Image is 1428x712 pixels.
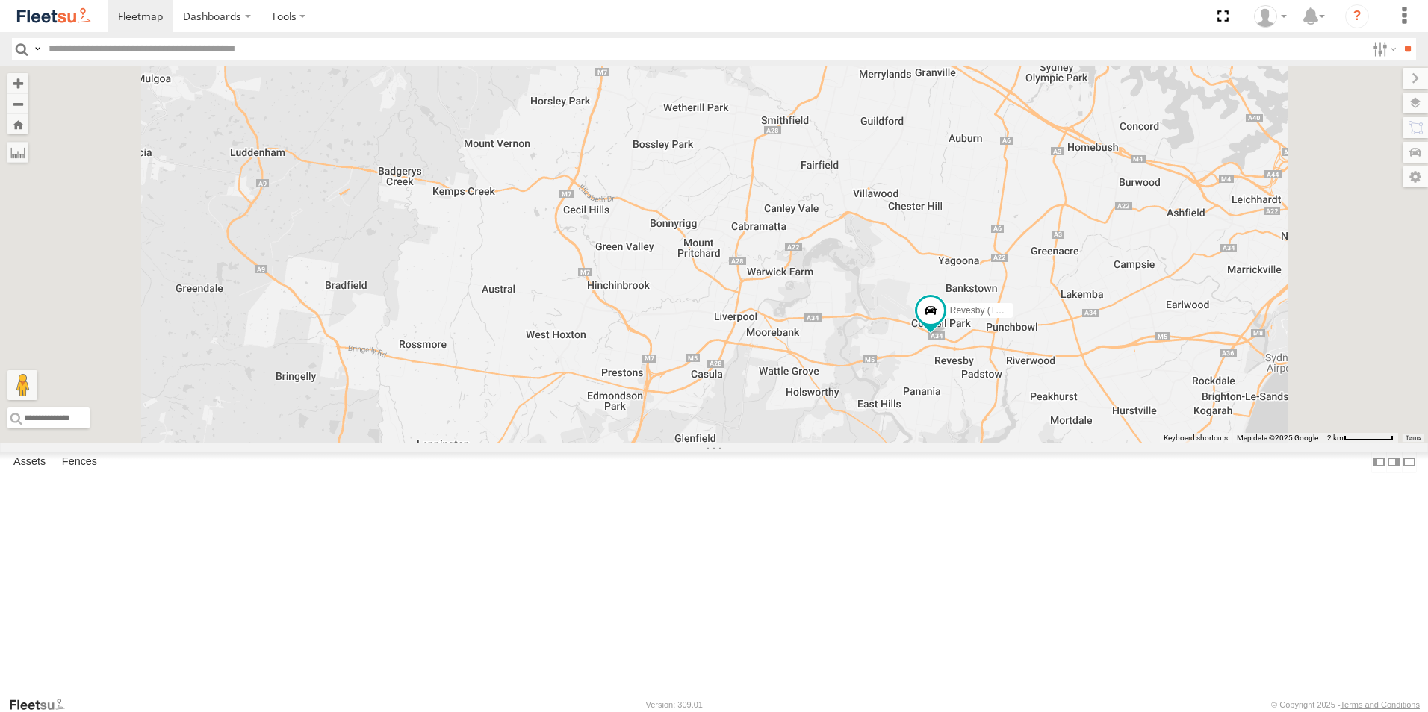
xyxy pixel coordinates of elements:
[950,306,1090,316] span: Revesby (T07 - [PERSON_NAME])
[15,6,93,26] img: fleetsu-logo-horizontal.svg
[31,38,43,60] label: Search Query
[8,697,77,712] a: Visit our Website
[1164,433,1228,443] button: Keyboard shortcuts
[1403,166,1428,187] label: Map Settings
[7,370,37,400] button: Drag Pegman onto the map to open Street View
[7,93,28,114] button: Zoom out
[1249,5,1292,28] div: Adrian Singleton
[1341,700,1420,709] a: Terms and Conditions
[1237,434,1318,442] span: Map data ©2025 Google
[55,452,105,472] label: Fences
[1371,452,1386,473] label: Dock Summary Table to the Left
[7,114,28,134] button: Zoom Home
[1327,434,1344,442] span: 2 km
[1406,435,1421,441] a: Terms (opens in new tab)
[646,700,703,709] div: Version: 309.01
[7,142,28,163] label: Measure
[1367,38,1399,60] label: Search Filter Options
[1323,433,1398,443] button: Map Scale: 2 km per 63 pixels
[1345,4,1369,28] i: ?
[1386,452,1401,473] label: Dock Summary Table to the Right
[1402,452,1417,473] label: Hide Summary Table
[6,452,53,472] label: Assets
[1271,700,1420,709] div: © Copyright 2025 -
[7,73,28,93] button: Zoom in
